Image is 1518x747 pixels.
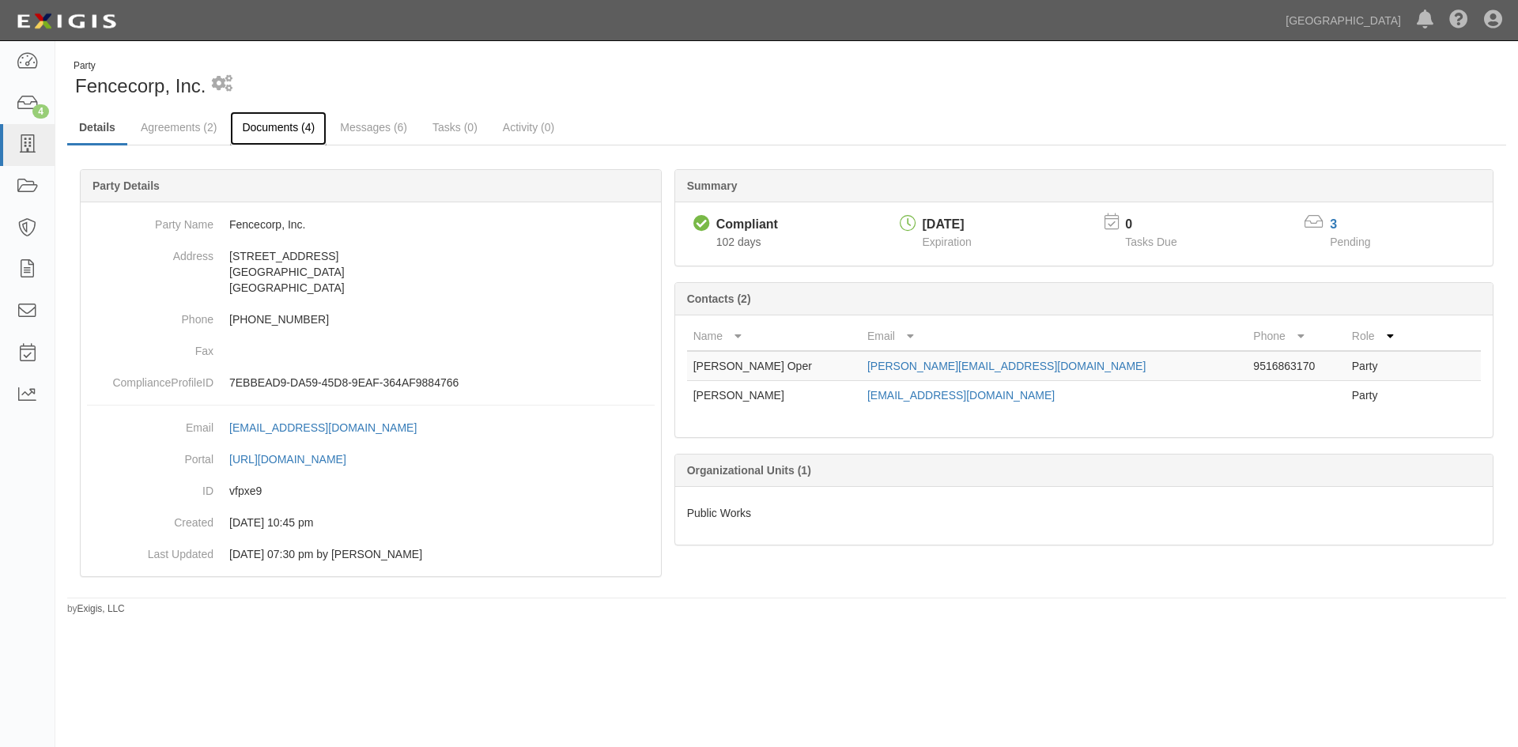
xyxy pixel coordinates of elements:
[87,475,213,499] dt: ID
[1330,236,1370,248] span: Pending
[923,216,972,234] div: [DATE]
[87,304,655,335] dd: [PHONE_NUMBER]
[687,507,751,519] span: Public Works
[87,412,213,436] dt: Email
[87,507,213,530] dt: Created
[867,389,1055,402] a: [EMAIL_ADDRESS][DOMAIN_NAME]
[716,216,778,234] div: Compliant
[1247,351,1345,381] td: 9516863170
[229,375,655,390] p: 7EBBEAD9-DA59-45D8-9EAF-364AF9884766
[87,240,655,304] dd: [STREET_ADDRESS] [GEOGRAPHIC_DATA] [GEOGRAPHIC_DATA]
[12,7,121,36] img: logo-5460c22ac91f19d4615b14bd174203de0afe785f0fc80cf4dbbc73dc1793850b.png
[1125,216,1196,234] p: 0
[1330,217,1337,231] a: 3
[687,464,811,477] b: Organizational Units (1)
[229,453,364,466] a: [URL][DOMAIN_NAME]
[77,603,125,614] a: Exigis, LLC
[687,381,861,410] td: [PERSON_NAME]
[212,76,232,92] i: 1 scheduled workflow
[687,351,861,381] td: [PERSON_NAME] Oper
[67,602,125,616] small: by
[67,59,775,100] div: Fencecorp, Inc.
[716,236,761,248] span: Since 06/06/2025
[229,421,434,434] a: [EMAIL_ADDRESS][DOMAIN_NAME]
[87,209,213,232] dt: Party Name
[421,111,489,143] a: Tasks (0)
[1125,236,1176,248] span: Tasks Due
[87,538,655,570] dd: 06/04/2025 07:30 pm by Alma Sandoval
[67,111,127,145] a: Details
[923,236,972,248] span: Expiration
[74,59,206,73] div: Party
[861,322,1247,351] th: Email
[93,179,160,192] b: Party Details
[87,538,213,562] dt: Last Updated
[87,240,213,264] dt: Address
[1278,5,1409,36] a: [GEOGRAPHIC_DATA]
[1247,322,1345,351] th: Phone
[87,304,213,327] dt: Phone
[687,179,738,192] b: Summary
[1346,322,1418,351] th: Role
[87,335,213,359] dt: Fax
[32,104,49,119] div: 4
[491,111,566,143] a: Activity (0)
[230,111,327,145] a: Documents (4)
[687,322,861,351] th: Name
[1346,351,1418,381] td: Party
[229,420,417,436] div: [EMAIL_ADDRESS][DOMAIN_NAME]
[1346,381,1418,410] td: Party
[1449,11,1468,30] i: Help Center - Complianz
[693,216,710,232] i: Compliant
[687,292,751,305] b: Contacts (2)
[87,507,655,538] dd: 08/05/2024 10:45 pm
[328,111,419,143] a: Messages (6)
[87,209,655,240] dd: Fencecorp, Inc.
[87,475,655,507] dd: vfpxe9
[867,360,1146,372] a: [PERSON_NAME][EMAIL_ADDRESS][DOMAIN_NAME]
[129,111,228,143] a: Agreements (2)
[87,443,213,467] dt: Portal
[75,75,206,96] span: Fencecorp, Inc.
[87,367,213,390] dt: ComplianceProfileID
